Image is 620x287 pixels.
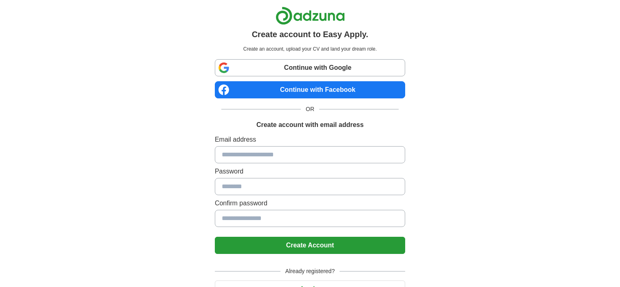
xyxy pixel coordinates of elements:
[301,105,319,113] span: OR
[215,198,405,208] label: Confirm password
[280,267,340,276] span: Already registered?
[215,81,405,98] a: Continue with Facebook
[216,45,404,53] p: Create an account, upload your CV and land your dream role.
[215,59,405,76] a: Continue with Google
[252,28,368,40] h1: Create account to Easy Apply.
[215,167,405,176] label: Password
[276,7,345,25] img: Adzuna logo
[215,237,405,254] button: Create Account
[215,135,405,145] label: Email address
[256,120,364,130] h1: Create account with email address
